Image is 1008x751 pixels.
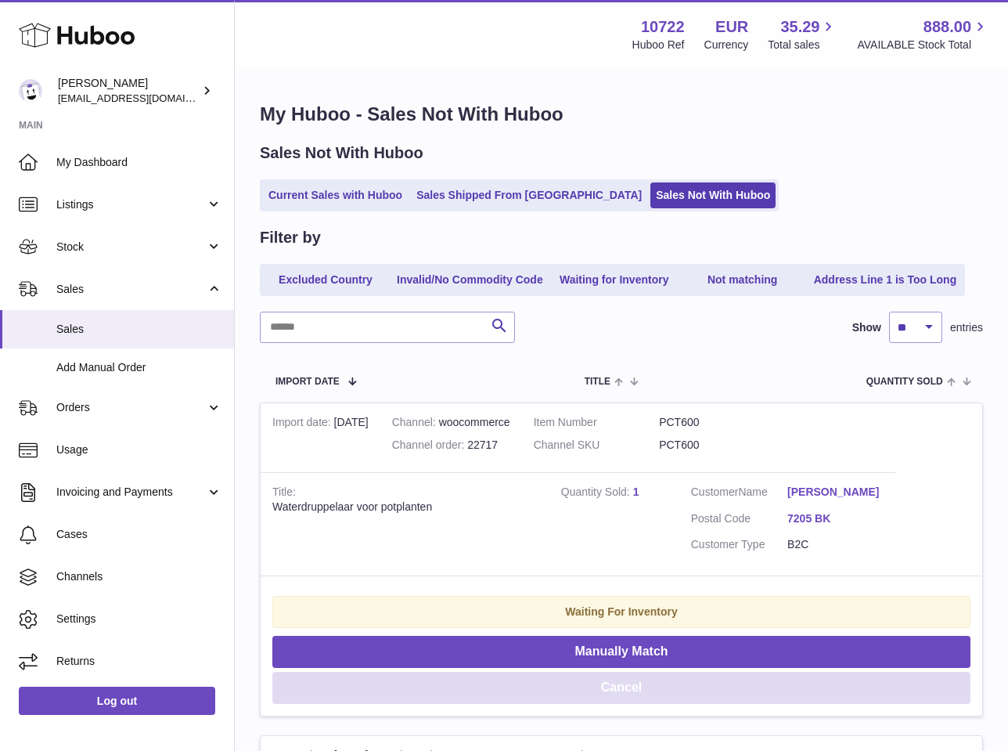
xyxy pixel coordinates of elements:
strong: Waiting For Inventory [565,605,677,618]
div: woocommerce [392,415,510,430]
strong: Channel order [392,439,468,455]
span: Channels [56,569,222,584]
a: [PERSON_NAME] [787,485,884,500]
strong: Import date [272,416,334,432]
dt: Customer Type [691,537,787,552]
span: Import date [275,377,340,387]
a: Invalid/No Commodity Code [391,267,549,293]
a: Waiting for Inventory [552,267,677,293]
dd: PCT600 [659,415,785,430]
strong: Quantity Sold [561,486,633,502]
span: Invoicing and Payments [56,485,206,500]
div: 22717 [392,438,510,453]
a: Not matching [680,267,805,293]
td: [DATE] [261,403,380,472]
span: Sales [56,322,222,337]
a: Excluded Country [263,267,388,293]
dd: B2C [787,537,884,552]
dd: PCT600 [659,438,785,453]
span: Add Manual Order [56,360,222,375]
span: AVAILABLE Stock Total [857,38,989,52]
span: Title [585,377,610,387]
span: My Dashboard [56,155,222,170]
button: Manually Match [272,636,970,668]
a: Sales Shipped From [GEOGRAPHIC_DATA] [411,182,647,208]
strong: Channel [392,416,439,432]
img: sales@plantcaretools.com [19,79,42,103]
a: Address Line 1 is Too Long [808,267,963,293]
strong: Title [272,486,296,502]
div: [PERSON_NAME] [58,76,199,106]
div: Huboo Ref [632,38,685,52]
button: Cancel [272,672,970,704]
span: Stock [56,240,206,255]
div: Currency [704,38,749,52]
span: Listings [56,197,206,212]
a: 35.29 Total sales [768,16,837,52]
span: Sales [56,282,206,297]
label: Show [852,320,881,335]
span: Usage [56,442,222,457]
span: Customer [691,486,739,498]
a: 1 [633,486,639,498]
strong: EUR [715,16,748,38]
a: Current Sales with Huboo [263,182,408,208]
a: Sales Not With Huboo [650,182,776,208]
dt: Name [691,485,787,504]
dt: Item Number [534,415,660,430]
span: Quantity Sold [866,377,943,387]
span: Returns [56,654,222,669]
span: 35.29 [780,16,819,38]
a: Log out [19,687,215,715]
span: Cases [56,527,222,542]
h2: Filter by [260,227,321,248]
div: Waterdruppelaar voor potplanten [272,500,538,515]
span: [EMAIL_ADDRESS][DOMAIN_NAME] [58,92,230,104]
span: Settings [56,612,222,626]
span: entries [950,320,983,335]
dt: Postal Code [691,511,787,530]
strong: 10722 [641,16,685,38]
span: Total sales [768,38,837,52]
a: 7205 BK [787,511,884,526]
span: 888.00 [923,16,971,38]
h1: My Huboo - Sales Not With Huboo [260,102,983,127]
h2: Sales Not With Huboo [260,143,423,164]
dt: Channel SKU [534,438,660,453]
a: 888.00 AVAILABLE Stock Total [857,16,989,52]
span: Orders [56,400,206,415]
